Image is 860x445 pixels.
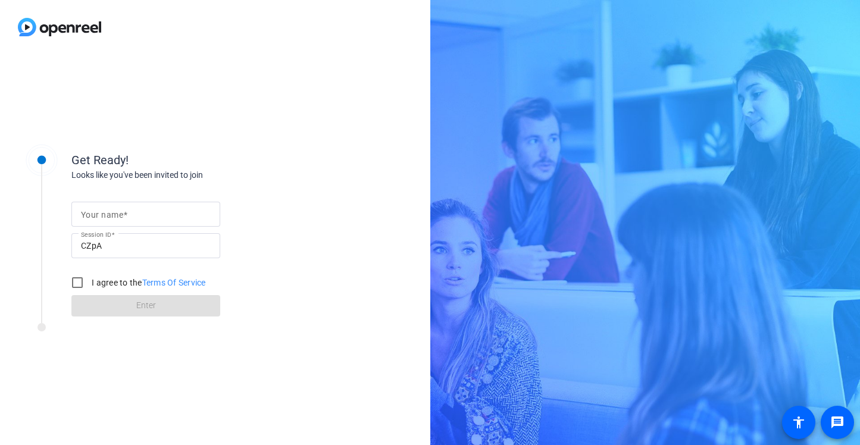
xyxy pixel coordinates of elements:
[81,210,123,220] mat-label: Your name
[81,231,111,238] mat-label: Session ID
[142,278,206,287] a: Terms Of Service
[830,415,845,430] mat-icon: message
[71,169,309,181] div: Looks like you've been invited to join
[71,151,309,169] div: Get Ready!
[792,415,806,430] mat-icon: accessibility
[89,277,206,289] label: I agree to the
